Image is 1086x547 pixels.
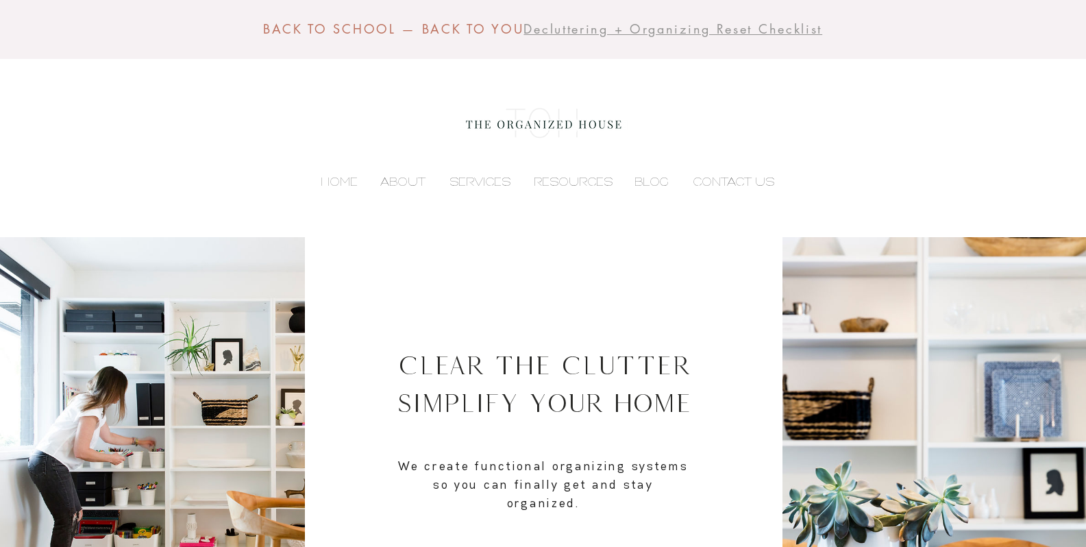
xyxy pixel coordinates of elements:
[432,171,517,192] a: SERVICES
[443,171,517,192] p: SERVICES
[305,171,781,192] nav: Site
[263,21,524,37] span: BACK TO SCHOOL — BACK TO YOU
[460,96,628,151] img: the organized house
[676,171,781,192] a: CONTACT US
[365,171,432,192] a: ABOUT
[305,171,365,192] a: HOME
[397,350,691,418] span: Clear The Clutter Simplify Your Home
[686,171,781,192] p: CONTACT US
[628,171,676,192] p: BLOG
[396,457,691,512] p: We create functional organizing systems so you can finally get and stay organized.
[373,171,432,192] p: ABOUT
[527,171,619,192] p: RESOURCES
[517,171,619,192] a: RESOURCES
[523,21,822,37] a: Decluttering + Organizing Reset Checklist
[314,171,365,192] p: HOME
[619,171,676,192] a: BLOG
